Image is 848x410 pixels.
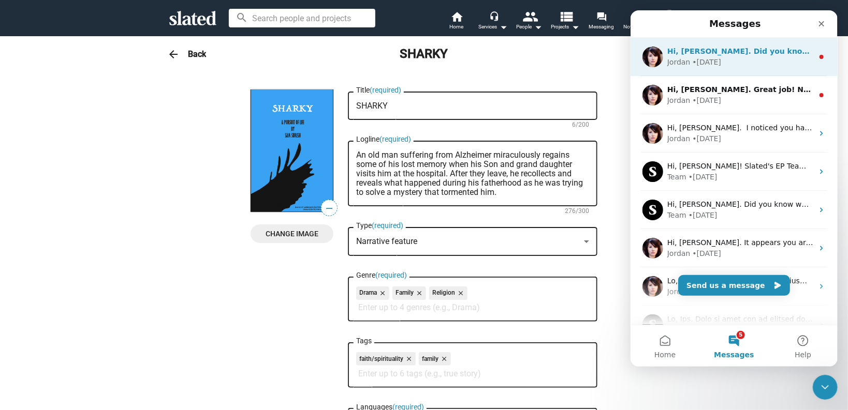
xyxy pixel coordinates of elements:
[532,21,544,33] mat-icon: arrow_drop_down
[583,10,620,33] a: Messaging
[620,10,656,33] a: Notifications
[377,288,386,298] mat-icon: close
[559,9,574,24] mat-icon: view_list
[565,207,589,216] mat-hint: 276/300
[83,341,123,348] span: Messages
[516,21,542,33] div: People
[58,200,87,210] div: • [DATE]
[62,238,91,249] div: • [DATE]
[656,7,681,34] button: Sam SureshMe
[164,341,181,348] span: Help
[475,10,511,33] button: Services
[572,121,589,129] mat-hint: 6/200
[589,21,615,33] span: Messaging
[547,10,583,33] button: Projects
[358,303,591,312] input: Enter up to 4 genres (e.g., Drama)
[12,266,33,286] img: Profile image for Jordan
[321,202,337,215] span: —
[24,341,45,348] span: Home
[662,9,675,22] img: Sam Suresh
[596,11,606,21] mat-icon: forum
[48,265,159,285] button: Send us a message
[523,9,538,24] mat-icon: people
[69,315,138,356] button: Messages
[478,21,507,33] div: Services
[450,21,464,33] span: Home
[259,224,325,243] span: Change Image
[58,161,87,172] div: • [DATE]
[455,288,464,298] mat-icon: close
[12,304,33,325] img: Profile image for Team
[356,236,417,246] span: Narrative feature
[511,10,547,33] button: People
[489,11,499,21] mat-icon: headset_mic
[37,276,60,287] div: Jordan
[37,200,56,210] div: Team
[623,21,652,33] span: Notifications
[356,352,416,366] mat-chip: faith/spirituality
[356,286,389,300] mat-chip: Drama
[429,286,467,300] mat-chip: Religion
[450,10,463,23] mat-icon: home
[497,21,509,33] mat-icon: arrow_drop_down
[551,21,580,33] span: Projects
[631,10,838,367] iframe: Intercom live chat
[229,9,375,27] input: Search people and projects
[37,238,60,249] div: Jordan
[392,286,426,300] mat-chip: Family
[438,10,475,33] a: Home
[12,189,33,210] img: Profile image for Team
[138,315,207,356] button: Help
[419,352,451,366] mat-chip: family
[37,161,56,172] div: Team
[12,227,33,248] img: Profile image for Jordan
[188,49,206,59] h3: Back
[251,89,333,212] img: SHARKY
[569,21,582,33] mat-icon: arrow_drop_down
[813,375,838,400] iframe: Intercom live chat
[167,48,180,60] mat-icon: arrow_back
[400,46,448,63] h2: SHARKY
[438,354,448,363] mat-icon: close
[403,354,413,363] mat-icon: close
[414,288,423,298] mat-icon: close
[358,369,591,378] input: Enter up to 6 tags (e.g., true story)
[251,224,333,243] button: Change Image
